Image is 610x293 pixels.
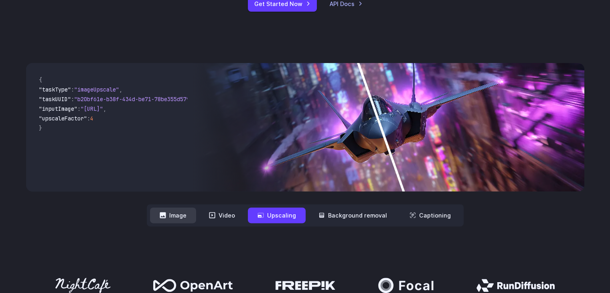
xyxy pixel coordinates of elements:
[39,86,71,93] span: "taskType"
[90,115,93,122] span: 4
[39,76,42,83] span: {
[77,105,81,112] span: :
[39,115,87,122] span: "upscaleFactor"
[39,124,42,132] span: }
[150,208,196,223] button: Image
[74,96,196,103] span: "b20bf61e-b38f-434d-be71-78be355d5795"
[193,63,584,191] img: Futuristic stealth jet streaking through a neon-lit cityscape with glowing purple exhaust
[87,115,90,122] span: :
[81,105,103,112] span: "[URL]"
[400,208,460,223] button: Captioning
[71,96,74,103] span: :
[199,208,245,223] button: Video
[103,105,106,112] span: ,
[309,208,397,223] button: Background removal
[119,86,122,93] span: ,
[248,208,306,223] button: Upscaling
[39,105,77,112] span: "inputImage"
[39,96,71,103] span: "taskUUID"
[74,86,119,93] span: "imageUpscale"
[71,86,74,93] span: :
